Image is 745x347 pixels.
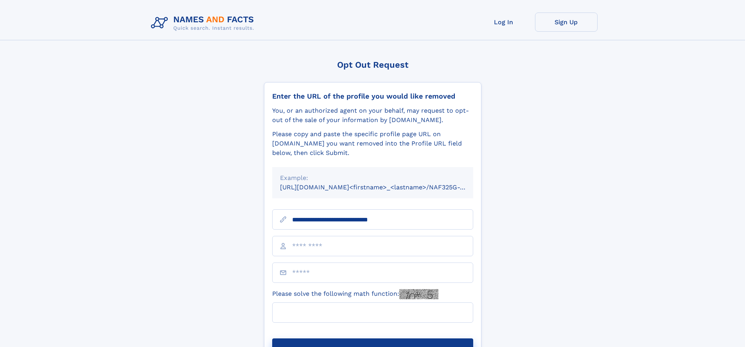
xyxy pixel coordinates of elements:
div: Please copy and paste the specific profile page URL on [DOMAIN_NAME] you want removed into the Pr... [272,129,473,158]
div: Enter the URL of the profile you would like removed [272,92,473,101]
div: Example: [280,173,465,183]
label: Please solve the following math function: [272,289,438,299]
div: Opt Out Request [264,60,481,70]
small: [URL][DOMAIN_NAME]<firstname>_<lastname>/NAF325G-xxxxxxxx [280,183,488,191]
a: Sign Up [535,13,598,32]
img: Logo Names and Facts [148,13,260,34]
div: You, or an authorized agent on your behalf, may request to opt-out of the sale of your informatio... [272,106,473,125]
a: Log In [472,13,535,32]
